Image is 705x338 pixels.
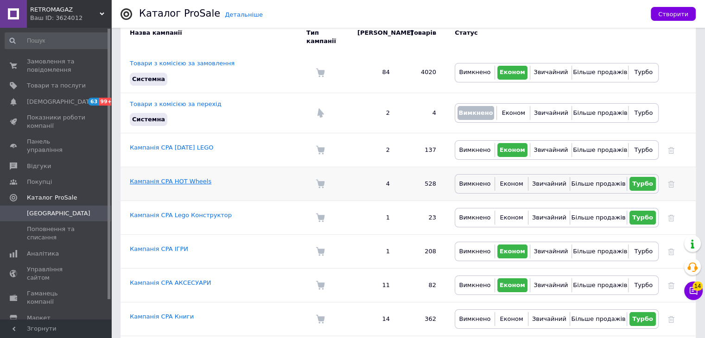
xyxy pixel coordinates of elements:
[684,282,703,300] button: Чат з покупцем14
[348,269,399,302] td: 11
[27,57,86,74] span: Замовлення та повідомлення
[130,279,211,286] a: Кампанія CPA АКСЕСУАРИ
[573,248,627,255] span: Більше продажів
[500,69,525,75] span: Економ
[30,14,111,22] div: Ваш ID: 3624012
[533,278,569,292] button: Звичайний
[533,66,569,80] button: Звичайний
[348,133,399,167] td: 2
[139,9,220,19] div: Каталог ProSale
[130,144,214,151] a: Кампанія CPA [DATE] LEGO
[399,22,445,52] td: Товарів
[531,312,567,326] button: Звичайний
[399,201,445,235] td: 23
[668,214,674,221] a: Видалити
[500,214,523,221] span: Економ
[631,278,656,292] button: Турбо
[534,248,568,255] span: Звичайний
[532,315,566,322] span: Звичайний
[459,248,490,255] span: Вимкнено
[634,69,653,75] span: Турбо
[132,75,165,82] span: Системна
[534,146,568,153] span: Звичайний
[500,282,525,288] span: Економ
[574,244,626,258] button: Більше продажів
[27,225,86,242] span: Поповнення та списання
[497,244,527,258] button: Економ
[631,143,656,157] button: Турбо
[27,113,86,130] span: Показники роботи компанії
[459,180,490,187] span: Вимкнено
[399,52,445,93] td: 4020
[572,177,624,191] button: Більше продажів
[121,22,306,52] td: Назва кампанії
[497,143,527,157] button: Економ
[668,146,674,153] a: Видалити
[99,98,114,106] span: 99+
[459,146,490,153] span: Вимкнено
[457,312,492,326] button: Вимкнено
[571,180,625,187] span: Більше продажів
[457,143,492,157] button: Вимкнено
[532,214,566,221] span: Звичайний
[130,178,211,185] a: Кампанія CPA HOT Wheels
[30,6,100,14] span: RETROMAGAZ
[316,314,325,324] img: Комісія за замовлення
[316,108,325,118] img: Комісія за перехід
[574,143,626,157] button: Більше продажів
[502,109,525,116] span: Економ
[316,68,325,77] img: Комісія за замовлення
[348,52,399,93] td: 84
[348,302,399,336] td: 14
[399,133,445,167] td: 137
[658,11,688,18] span: Створити
[399,302,445,336] td: 362
[574,278,626,292] button: Більше продажів
[629,177,656,191] button: Турбо
[27,265,86,282] span: Управління сайтом
[27,98,95,106] span: [DEMOGRAPHIC_DATA]
[306,22,348,52] td: Тип кампанії
[5,32,109,49] input: Пошук
[348,235,399,269] td: 1
[457,177,492,191] button: Вимкнено
[632,315,653,322] span: Турбо
[531,177,567,191] button: Звичайний
[316,179,325,188] img: Комісія за замовлення
[225,11,263,18] a: Детальніше
[348,22,399,52] td: [PERSON_NAME]
[497,312,526,326] button: Економ
[651,7,696,21] button: Створити
[348,201,399,235] td: 1
[573,146,627,153] span: Більше продажів
[571,214,625,221] span: Більше продажів
[459,214,490,221] span: Вимкнено
[497,211,526,225] button: Економ
[88,98,99,106] span: 63
[130,60,235,67] a: Товари з комісією за замовлення
[668,248,674,255] a: Видалити
[399,269,445,302] td: 82
[574,66,626,80] button: Більше продажів
[27,138,86,154] span: Панель управління
[534,69,568,75] span: Звичайний
[130,313,194,320] a: Кампанія CPA Книги
[629,312,656,326] button: Турбо
[634,248,653,255] span: Турбо
[631,106,656,120] button: Турбо
[130,100,222,107] a: Товари з комісією за перехід
[27,194,77,202] span: Каталог ProSale
[571,315,625,322] span: Більше продажів
[499,106,527,120] button: Економ
[27,289,86,306] span: Гаманець компанії
[348,93,399,133] td: 2
[457,106,494,120] button: Вимкнено
[445,22,659,52] td: Статус
[399,235,445,269] td: 208
[27,178,52,186] span: Покупці
[692,279,703,288] span: 14
[500,146,525,153] span: Економ
[573,109,627,116] span: Більше продажів
[533,244,569,258] button: Звичайний
[668,282,674,288] a: Видалити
